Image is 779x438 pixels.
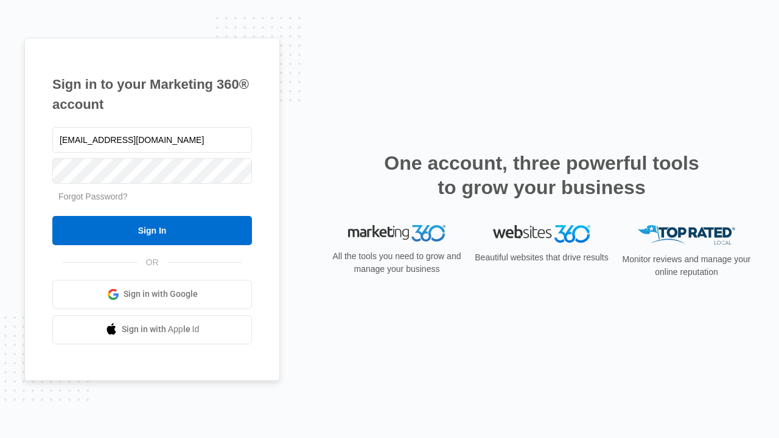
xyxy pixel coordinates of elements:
[124,288,198,301] span: Sign in with Google
[52,216,252,245] input: Sign In
[122,323,200,336] span: Sign in with Apple Id
[638,225,735,245] img: Top Rated Local
[329,250,465,276] p: All the tools you need to grow and manage your business
[493,225,590,243] img: Websites 360
[618,253,755,279] p: Monitor reviews and manage your online reputation
[52,127,252,153] input: Email
[58,192,128,201] a: Forgot Password?
[380,151,703,200] h2: One account, three powerful tools to grow your business
[52,74,252,114] h1: Sign in to your Marketing 360® account
[52,280,252,309] a: Sign in with Google
[52,315,252,344] a: Sign in with Apple Id
[138,256,167,269] span: OR
[348,225,445,242] img: Marketing 360
[473,251,610,264] p: Beautiful websites that drive results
